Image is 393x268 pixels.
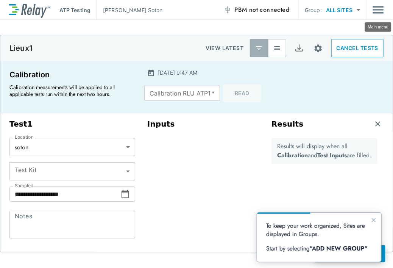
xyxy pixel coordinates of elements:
[374,120,382,128] img: Remove
[206,44,244,53] p: VIEW LATEST
[234,5,289,15] span: PBM
[9,69,131,81] p: Calibration
[365,22,391,32] div: Main menu
[373,3,384,17] button: Main menu
[9,119,135,129] h3: Test 1
[221,2,292,17] button: PBM not connected
[9,244,83,263] button: + Add Another Test
[9,187,121,202] input: Choose date, selected date is Aug 29, 2025
[249,5,289,14] span: not connected
[9,44,33,53] p: Lieux1
[308,38,328,58] button: Site setup
[147,69,155,77] img: Calender Icon
[331,39,384,57] button: CANCEL TESTS
[373,3,384,17] img: Drawer Icon
[271,119,304,129] h3: Results
[9,84,131,97] p: Calibration measurements will be applied to all applicable tests run within the next two hours.
[305,6,322,14] p: Group:
[15,183,34,188] label: Sampled
[59,6,90,14] p: ATP Testing
[255,44,263,52] img: Latest
[224,6,231,14] img: Offline Icon
[273,44,281,52] img: View All
[257,213,381,262] iframe: bubble
[147,119,259,129] h3: Inputs
[278,142,372,160] p: Results will display when all and are filled.
[158,69,197,77] p: [DATE] 9:47 AM
[290,39,308,57] button: Export
[15,135,34,140] label: Location
[318,151,347,160] b: Test Inputs
[9,139,135,155] div: soton
[278,151,308,160] b: Calibration
[295,44,304,53] img: Export Icon
[103,6,163,14] p: [PERSON_NAME] Soton
[313,44,323,53] img: Settings Icon
[9,2,50,18] img: LuminUltra Relay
